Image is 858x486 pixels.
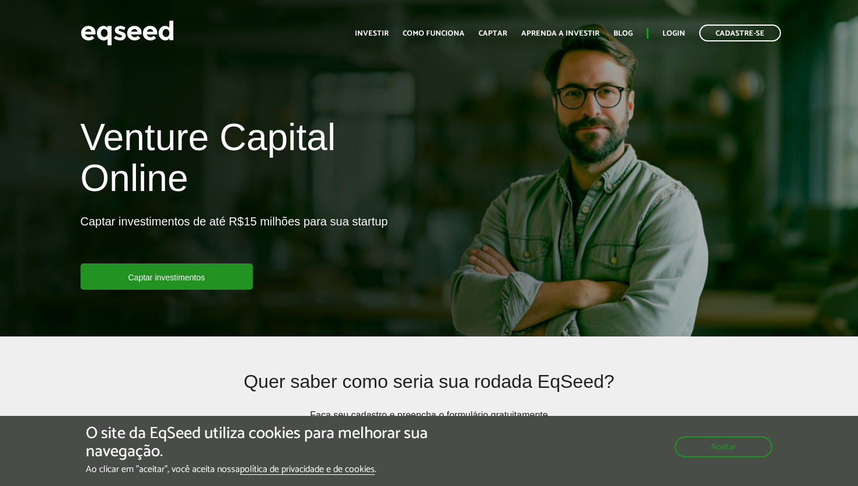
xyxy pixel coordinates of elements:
[613,30,633,37] a: Blog
[81,18,174,48] img: EqSeed
[81,117,421,205] h1: Venture Capital Online
[699,25,781,41] a: Cadastre-se
[403,30,465,37] a: Como funciona
[86,464,498,475] p: Ao clicar em "aceitar", você aceita nossa .
[240,465,375,475] a: política de privacidade e de cookies
[355,30,389,37] a: Investir
[86,425,498,461] h5: O site da EqSeed utiliza cookies para melhorar sua navegação.
[675,436,772,457] button: Aceitar
[521,30,599,37] a: Aprenda a investir
[152,372,706,409] h2: Quer saber como seria sua rodada EqSeed?
[81,214,388,263] p: Captar investimentos de até R$15 milhões para sua startup
[479,30,507,37] a: Captar
[81,263,253,290] a: Captar investimentos
[306,409,552,449] p: Faça seu cadastro e preencha o formulário gratuitamente para iniciar o
[662,30,685,37] a: Login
